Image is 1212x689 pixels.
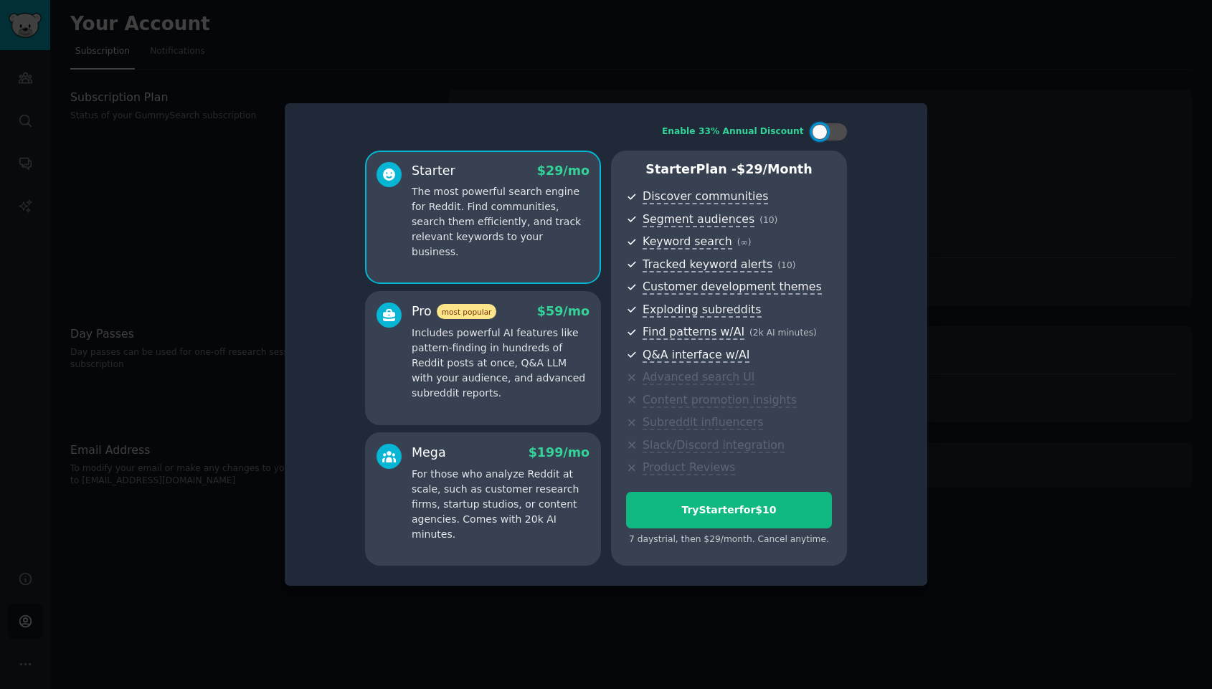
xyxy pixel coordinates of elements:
[662,125,804,138] div: Enable 33% Annual Discount
[643,189,768,204] span: Discover communities
[529,445,590,460] span: $ 199 /mo
[412,303,496,320] div: Pro
[643,370,754,385] span: Advanced search UI
[627,503,831,518] div: Try Starter for $10
[412,184,590,260] p: The most powerful search engine for Reddit. Find communities, search them efficiently, and track ...
[626,161,832,179] p: Starter Plan -
[643,212,754,227] span: Segment audiences
[643,303,761,318] span: Exploding subreddits
[643,234,732,250] span: Keyword search
[412,467,590,542] p: For those who analyze Reddit at scale, such as customer research firms, startup studios, or conte...
[643,348,749,363] span: Q&A interface w/AI
[643,415,763,430] span: Subreddit influencers
[737,162,813,176] span: $ 29 /month
[643,460,735,475] span: Product Reviews
[759,215,777,225] span: ( 10 )
[777,260,795,270] span: ( 10 )
[537,304,590,318] span: $ 59 /mo
[537,163,590,178] span: $ 29 /mo
[643,393,797,408] span: Content promotion insights
[643,257,772,272] span: Tracked keyword alerts
[412,326,590,401] p: Includes powerful AI features like pattern-finding in hundreds of Reddit posts at once, Q&A LLM w...
[749,328,817,338] span: ( 2k AI minutes )
[626,492,832,528] button: TryStarterfor$10
[643,280,822,295] span: Customer development themes
[737,237,752,247] span: ( ∞ )
[412,444,446,462] div: Mega
[626,533,832,546] div: 7 days trial, then $ 29 /month . Cancel anytime.
[412,162,455,180] div: Starter
[437,304,497,319] span: most popular
[643,438,785,453] span: Slack/Discord integration
[643,325,744,340] span: Find patterns w/AI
